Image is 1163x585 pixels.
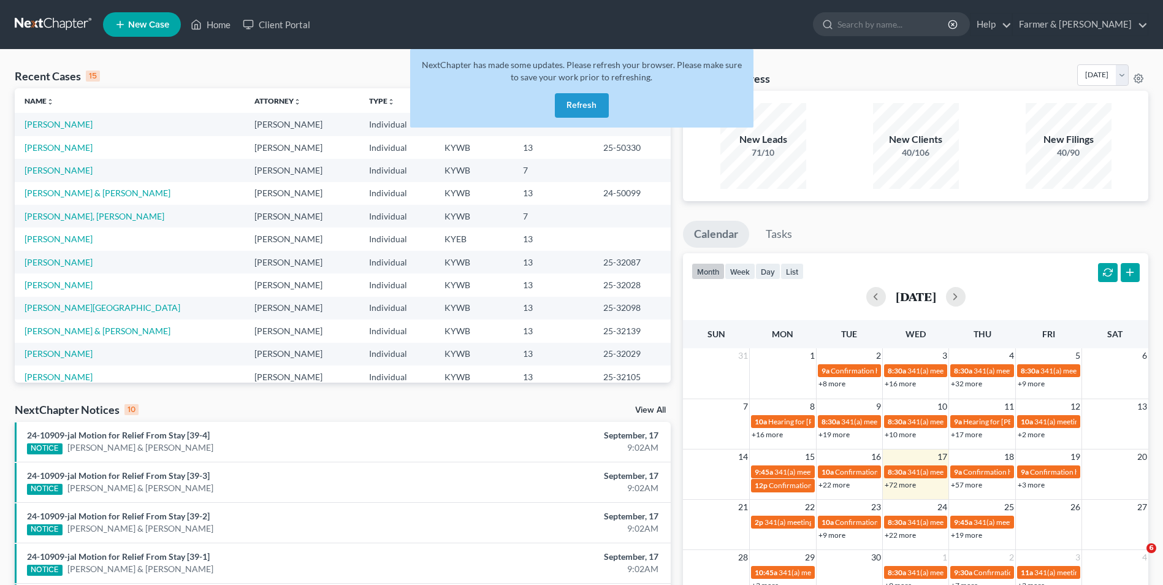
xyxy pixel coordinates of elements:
[974,366,1092,375] span: 341(a) meeting for [PERSON_NAME]
[456,563,658,575] div: 9:02AM
[25,302,180,313] a: [PERSON_NAME][GEOGRAPHIC_DATA]
[936,449,948,464] span: 17
[870,500,882,514] span: 23
[974,518,1092,527] span: 341(a) meeting for [PERSON_NAME]
[737,449,749,464] span: 14
[941,550,948,565] span: 1
[1003,399,1015,414] span: 11
[725,263,755,280] button: week
[885,379,916,388] a: +16 more
[593,182,671,205] td: 24-50099
[772,329,793,339] span: Mon
[27,443,63,454] div: NOTICE
[1034,417,1153,426] span: 341(a) meeting for [PERSON_NAME]
[835,518,974,527] span: Confirmation hearing for [PERSON_NAME]
[885,430,916,439] a: +10 more
[456,470,658,482] div: September, 17
[1141,348,1148,363] span: 6
[27,470,210,481] a: 24-10909-jal Motion for Relief From Stay [39-3]
[1003,500,1015,514] span: 25
[1018,379,1045,388] a: +9 more
[822,518,834,527] span: 10a
[870,449,882,464] span: 16
[1136,500,1148,514] span: 27
[245,182,359,205] td: [PERSON_NAME]
[359,273,435,296] td: Individual
[456,522,658,535] div: 9:02AM
[435,273,513,296] td: KYWB
[513,365,593,388] td: 13
[593,365,671,388] td: 25-32105
[907,518,1026,527] span: 341(a) meeting for [PERSON_NAME]
[15,402,139,417] div: NextChapter Notices
[822,366,829,375] span: 9a
[513,182,593,205] td: 13
[954,467,962,476] span: 9a
[907,366,1026,375] span: 341(a) meeting for [PERSON_NAME]
[737,500,749,514] span: 21
[27,524,63,535] div: NOTICE
[1021,568,1033,577] span: 11a
[755,481,768,490] span: 12p
[755,417,767,426] span: 10a
[359,319,435,342] td: Individual
[245,136,359,159] td: [PERSON_NAME]
[954,568,972,577] span: 9:30a
[593,251,671,273] td: 25-32087
[1003,449,1015,464] span: 18
[27,430,210,440] a: 24-10909-jal Motion for Relief From Stay [39-4]
[755,467,773,476] span: 9:45a
[513,205,593,227] td: 7
[245,365,359,388] td: [PERSON_NAME]
[809,348,816,363] span: 1
[974,568,1113,577] span: Confirmation hearing for [PERSON_NAME]
[25,188,170,198] a: [PERSON_NAME] & [PERSON_NAME]
[513,136,593,159] td: 13
[25,280,93,290] a: [PERSON_NAME]
[25,326,170,336] a: [PERSON_NAME] & [PERSON_NAME]
[25,372,93,382] a: [PERSON_NAME]
[369,96,395,105] a: Typeunfold_more
[25,96,54,105] a: Nameunfold_more
[67,563,213,575] a: [PERSON_NAME] & [PERSON_NAME]
[245,159,359,182] td: [PERSON_NAME]
[888,366,906,375] span: 8:30a
[1026,132,1112,147] div: New Filings
[755,263,780,280] button: day
[907,467,1091,476] span: 341(a) meeting for [PERSON_NAME] & [PERSON_NAME]
[1074,550,1081,565] span: 3
[896,290,936,303] h2: [DATE]
[835,467,974,476] span: Confirmation hearing for [PERSON_NAME]
[970,13,1012,36] a: Help
[593,273,671,296] td: 25-32028
[885,530,916,540] a: +22 more
[245,343,359,365] td: [PERSON_NAME]
[707,329,725,339] span: Sun
[831,366,970,375] span: Confirmation hearing for [PERSON_NAME]
[1146,543,1156,553] span: 6
[951,480,982,489] a: +57 more
[809,399,816,414] span: 8
[67,522,213,535] a: [PERSON_NAME] & [PERSON_NAME]
[25,234,93,244] a: [PERSON_NAME]
[742,399,749,414] span: 7
[456,510,658,522] div: September, 17
[25,211,164,221] a: [PERSON_NAME], [PERSON_NAME]
[25,119,93,129] a: [PERSON_NAME]
[779,568,897,577] span: 341(a) meeting for [PERSON_NAME]
[1107,329,1123,339] span: Sat
[1074,348,1081,363] span: 5
[294,98,301,105] i: unfold_more
[435,205,513,227] td: KYWB
[359,227,435,250] td: Individual
[804,500,816,514] span: 22
[128,20,169,29] span: New Case
[359,159,435,182] td: Individual
[456,429,658,442] div: September, 17
[755,518,763,527] span: 2p
[435,159,513,182] td: KYWB
[513,319,593,342] td: 13
[818,480,850,489] a: +22 more
[25,348,93,359] a: [PERSON_NAME]
[435,297,513,319] td: KYWB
